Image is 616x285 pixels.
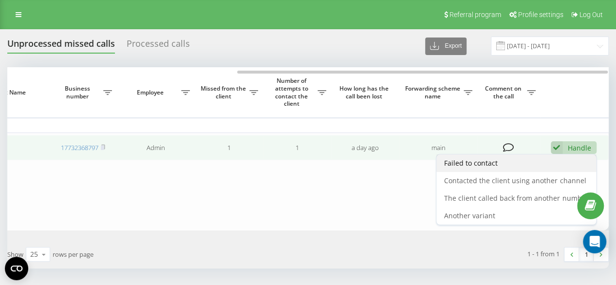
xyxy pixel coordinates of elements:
[449,11,501,19] span: Referral program
[7,250,23,259] span: Show
[425,38,467,55] button: Export
[518,11,563,19] span: Profile settings
[61,143,98,152] a: 17732368797
[568,143,591,152] div: Handle
[331,135,399,161] td: a day ago
[583,230,606,253] div: Open Intercom Messenger
[399,135,477,161] td: main
[444,176,586,185] span: Contacted the client using another channel
[7,38,115,54] div: Unprocessed missed calls
[53,250,93,259] span: rows per page
[195,135,263,161] td: 1
[404,85,464,100] span: Forwarding scheme name
[54,85,103,100] span: Business number
[579,11,603,19] span: Log Out
[200,85,249,100] span: Missed from the client
[122,89,181,96] span: Employee
[117,135,195,161] td: Admin
[444,211,495,220] span: Another variant
[444,158,498,168] span: Failed to contact
[527,249,560,259] div: 1 - 1 from 1
[263,135,331,161] td: 1
[339,85,392,100] span: How long has the call been lost
[268,77,317,107] span: Number of attempts to contact the client
[5,257,28,280] button: Open CMP widget
[444,193,588,203] span: The client called back from another number
[482,85,527,100] span: Comment on the call
[127,38,190,54] div: Processed calls
[30,249,38,259] div: 25
[579,247,594,261] a: 1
